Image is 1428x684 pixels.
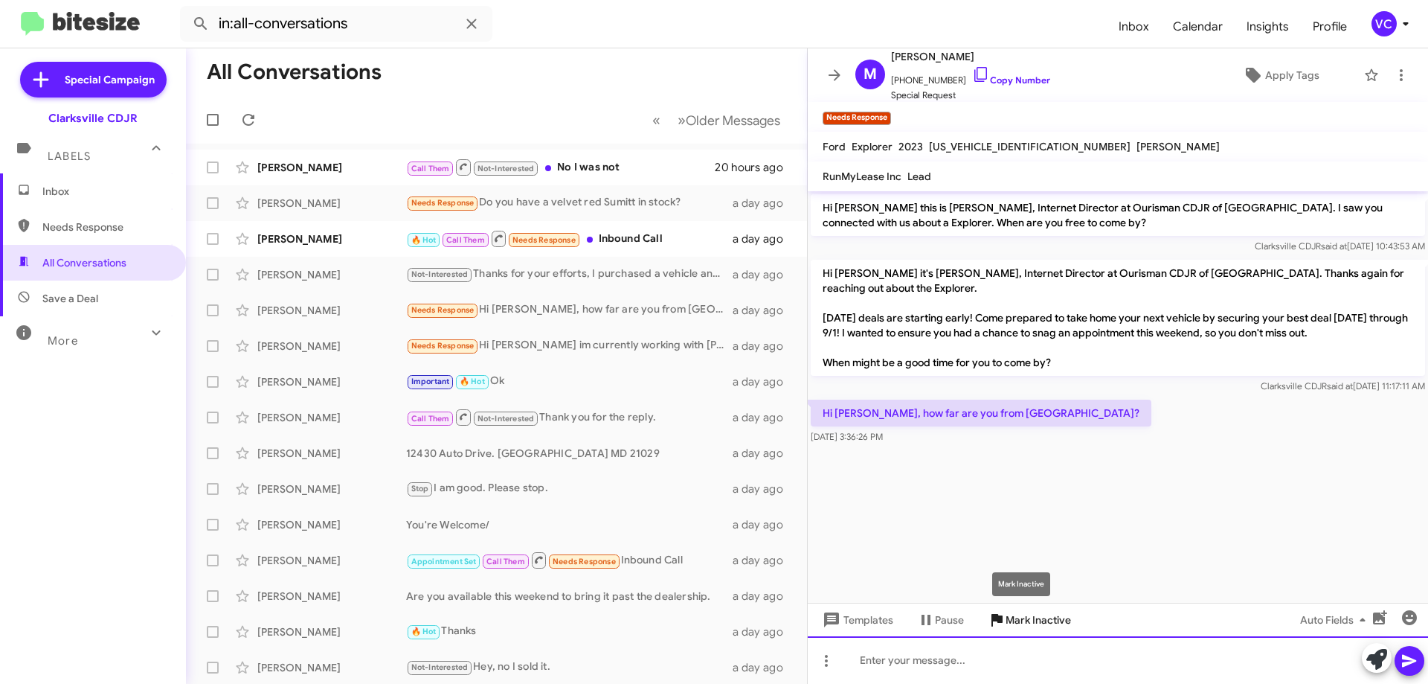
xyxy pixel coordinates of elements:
div: No I was not [406,158,715,176]
a: Profile [1301,5,1359,48]
div: [PERSON_NAME] [257,374,406,389]
span: Auto Fields [1300,607,1371,633]
a: Inbox [1107,5,1161,48]
span: Needs Response [553,557,616,566]
span: » [678,111,686,130]
span: Stop [411,484,429,493]
button: Auto Fields [1288,607,1383,633]
div: [PERSON_NAME] [257,482,406,496]
button: Apply Tags [1204,62,1357,89]
button: Previous [643,105,669,135]
div: [PERSON_NAME] [257,624,406,639]
div: a day ago [733,624,795,639]
div: [PERSON_NAME] [257,160,406,175]
span: Clarksville CDJR [DATE] 10:43:53 AM [1255,240,1425,252]
div: a day ago [733,589,795,604]
span: Needs Response [512,235,576,245]
span: 2023 [898,140,923,153]
span: Special Campaign [65,72,155,87]
span: Pause [935,607,964,633]
span: 🔥 Hot [460,377,485,386]
div: Hi [PERSON_NAME] im currently working with [PERSON_NAME] at Ourisman to sell these cars we are ju... [406,337,733,354]
div: Thanks for your efforts, I purchased a vehicle and no longer am shopping [406,266,733,283]
span: Mark Inactive [1006,607,1071,633]
span: More [48,334,78,348]
span: Important [411,377,450,386]
span: Apply Tags [1265,62,1319,89]
div: a day ago [733,660,795,675]
div: Hi [PERSON_NAME], how far are you from [GEOGRAPHIC_DATA]? [406,301,733,319]
span: M [863,63,877,86]
span: Clarksville CDJR [DATE] 11:17:11 AM [1261,380,1425,391]
div: [PERSON_NAME] [257,267,406,282]
span: [DATE] 3:36:26 PM [811,431,883,442]
p: Hi [PERSON_NAME], how far are you from [GEOGRAPHIC_DATA]? [811,400,1151,426]
div: [PERSON_NAME] [257,196,406,211]
span: RunMyLease Inc [823,170,901,183]
a: Calendar [1161,5,1235,48]
div: VC [1371,11,1397,36]
a: Insights [1235,5,1301,48]
span: Ford [823,140,846,153]
div: 12430 Auto Drive. [GEOGRAPHIC_DATA] MD 21029 [406,446,733,461]
div: a day ago [733,303,795,318]
span: Needs Response [42,220,169,234]
div: a day ago [733,482,795,496]
button: Templates [808,607,905,633]
span: said at [1327,380,1353,391]
span: Call Them [446,235,485,245]
span: All Conversations [42,255,126,270]
div: a day ago [733,517,795,532]
span: [PERSON_NAME] [891,48,1050,65]
span: Needs Response [411,341,475,351]
div: [PERSON_NAME] [257,553,406,568]
span: Not-Interested [411,269,469,279]
div: a day ago [733,231,795,246]
div: [PERSON_NAME] [257,589,406,604]
div: Thank you for the reply. [406,408,733,426]
div: [PERSON_NAME] [257,660,406,675]
div: Inbound Call [406,229,733,248]
span: Not-Interested [477,414,535,423]
span: [PHONE_NUMBER] [891,65,1050,88]
a: Copy Number [972,74,1050,86]
div: a day ago [733,446,795,461]
span: Call Them [411,414,450,423]
nav: Page navigation example [644,105,789,135]
span: Older Messages [686,112,780,129]
span: Call Them [411,164,450,173]
div: Are you available this weekend to bring it past the dealership. [406,589,733,604]
div: I am good. Please stop. [406,480,733,497]
div: [PERSON_NAME] [257,410,406,425]
p: Hi [PERSON_NAME] it's [PERSON_NAME], Internet Director at Ourisman CDJR of [GEOGRAPHIC_DATA]. Tha... [811,260,1425,376]
div: a day ago [733,410,795,425]
div: Do you have a velvet red Sumitt in stock? [406,194,733,211]
span: 🔥 Hot [411,235,437,245]
button: Pause [905,607,976,633]
span: [PERSON_NAME] [1136,140,1220,153]
div: a day ago [733,196,795,211]
div: a day ago [733,553,795,568]
div: a day ago [733,374,795,389]
span: Not-Interested [411,662,469,672]
span: Needs Response [411,198,475,208]
div: Mark Inactive [992,572,1050,596]
span: Call Them [486,557,525,566]
span: [US_VEHICLE_IDENTIFICATION_NUMBER] [929,140,1130,153]
div: You're Welcome/ [406,517,733,532]
span: « [652,111,660,130]
div: a day ago [733,339,795,354]
small: Needs Response [823,112,891,125]
div: [PERSON_NAME] [257,303,406,318]
span: Templates [820,607,893,633]
div: a day ago [733,267,795,282]
button: Mark Inactive [976,607,1083,633]
button: VC [1359,11,1412,36]
button: Next [669,105,789,135]
span: Needs Response [411,305,475,315]
div: 20 hours ago [715,160,795,175]
span: 🔥 Hot [411,627,437,636]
